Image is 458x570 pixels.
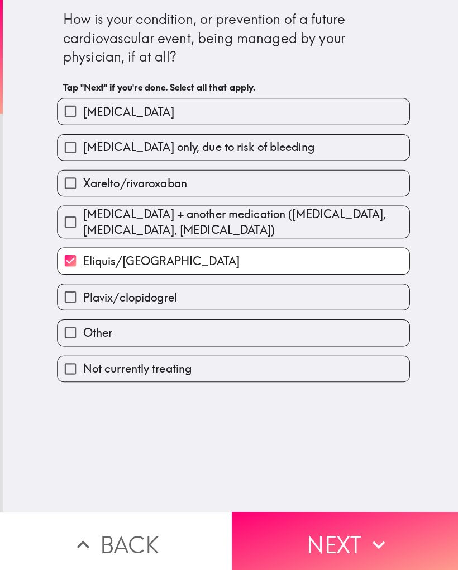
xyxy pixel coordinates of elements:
button: [MEDICAL_DATA] + another medication ([MEDICAL_DATA], [MEDICAL_DATA], [MEDICAL_DATA]) [57,204,404,235]
button: Xarelto/rivaroxaban [57,168,404,194]
button: [MEDICAL_DATA] [57,97,404,123]
button: Next [229,506,458,570]
button: Eliquis/[GEOGRAPHIC_DATA] [57,245,404,270]
button: Other [57,316,404,341]
span: Eliquis/[GEOGRAPHIC_DATA] [82,250,237,266]
span: Xarelto/rivaroxaban [82,173,185,189]
span: [MEDICAL_DATA] + another medication ([MEDICAL_DATA], [MEDICAL_DATA], [MEDICAL_DATA]) [82,204,404,235]
button: Not currently treating [57,352,404,377]
span: Plavix/clopidogrel [82,286,175,302]
button: Plavix/clopidogrel [57,281,404,306]
span: [MEDICAL_DATA] only, due to risk of bleeding [82,138,311,153]
span: Other [82,321,111,337]
div: How is your condition, or prevention of a future cardiovascular event, being managed by your phys... [63,10,399,66]
span: Not currently treating [82,356,189,372]
button: [MEDICAL_DATA] only, due to risk of bleeding [57,133,404,158]
span: [MEDICAL_DATA] [82,102,172,118]
h6: Tap "Next" if you're done. Select all that apply. [63,80,399,92]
